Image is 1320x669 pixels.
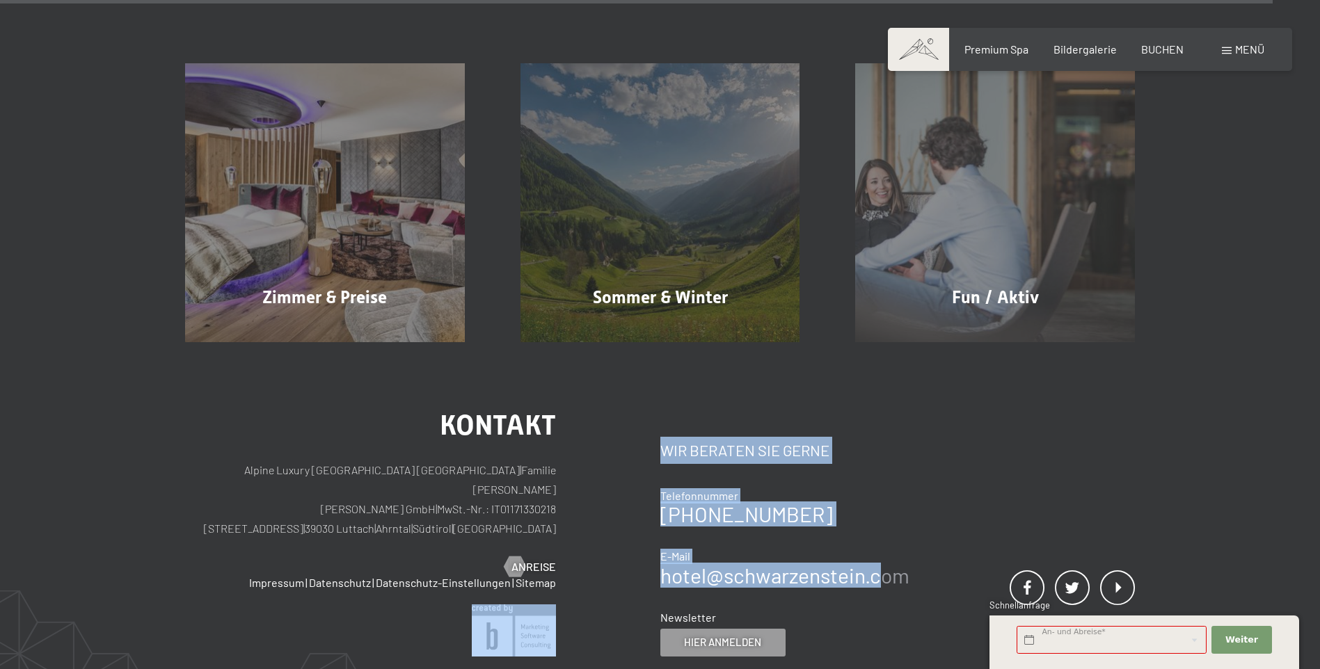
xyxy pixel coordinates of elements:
span: | [436,502,437,515]
a: Datenschutz [309,576,371,589]
a: Premium Spa [964,42,1028,56]
a: Datenschutz-Einstellungen [376,576,511,589]
span: Telefonnummer [660,489,738,502]
span: Kontakt [440,409,556,442]
span: Wir beraten Sie gerne [660,441,829,459]
a: Bildergalerie [1053,42,1117,56]
span: Hier anmelden [684,635,761,650]
p: Alpine Luxury [GEOGRAPHIC_DATA] [GEOGRAPHIC_DATA] Familie [PERSON_NAME] [PERSON_NAME] GmbH MwSt.-... [185,460,556,538]
span: | [452,522,453,535]
a: Wellnesshotel Südtirol SCHWARZENSTEIN - Wellnessurlaub in den Alpen, Wandern und Wellness Fun / A... [827,63,1163,343]
span: Schnellanfrage [989,599,1050,611]
a: hotel@schwarzenstein.com [660,563,909,588]
span: | [305,576,308,589]
span: | [303,522,305,535]
a: Anreise [504,559,556,574]
span: | [512,576,514,589]
a: Sitemap [516,576,556,589]
button: Weiter [1211,626,1271,654]
span: | [372,576,374,589]
span: Weiter [1225,634,1258,646]
span: | [520,463,521,476]
span: Sommer & Winter [593,287,728,307]
span: Anreise [511,559,556,574]
a: [PHONE_NUMBER] [660,501,832,526]
a: Impressum [249,576,304,589]
img: Brandnamic GmbH | Leading Hospitality Solutions [472,604,556,656]
span: | [374,522,376,535]
span: | [411,522,413,535]
a: BUCHEN [1141,42,1184,56]
a: Wellnesshotel Südtirol SCHWARZENSTEIN - Wellnessurlaub in den Alpen, Wandern und Wellness Sommer ... [493,63,828,343]
a: Wellnesshotel Südtirol SCHWARZENSTEIN - Wellnessurlaub in den Alpen, Wandern und Wellness Zimmer ... [157,63,493,343]
span: Newsletter [660,611,716,624]
span: Zimmer & Preise [262,287,387,307]
span: Fun / Aktiv [952,287,1039,307]
span: E-Mail [660,549,690,563]
span: Menü [1235,42,1264,56]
